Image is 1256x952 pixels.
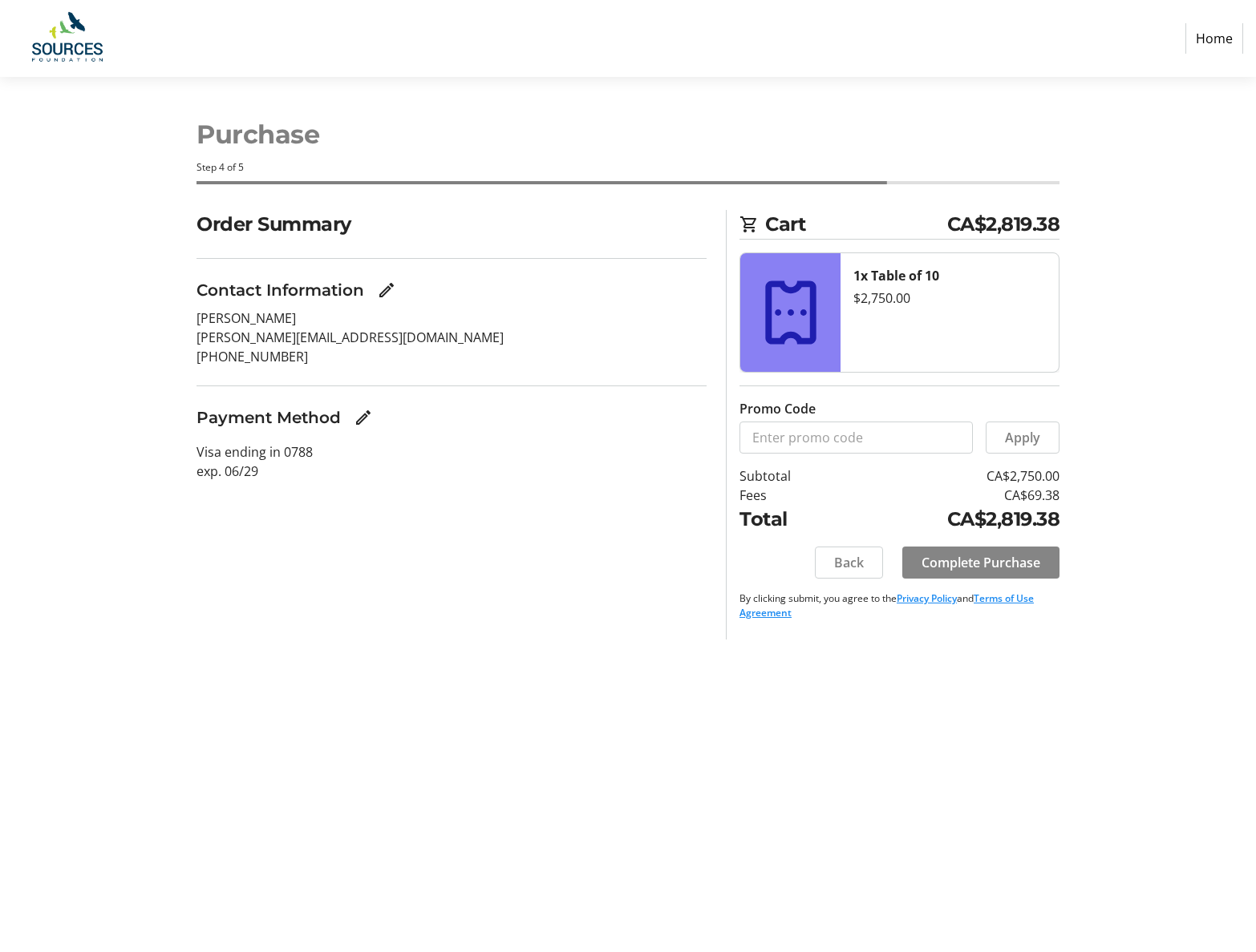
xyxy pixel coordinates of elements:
p: By clicking submit, you agree to the and [739,591,1059,620]
img: Sources Foundation's Logo [13,6,127,71]
td: Subtotal [739,466,840,486]
td: Fees [739,486,840,505]
button: Complete Purchase [902,547,1059,579]
p: [PHONE_NUMBER] [197,347,707,366]
td: CA$2,819.38 [840,505,1059,534]
span: Complete Purchase [922,553,1040,572]
a: Home [1185,23,1243,54]
span: CA$2,819.38 [947,210,1060,239]
h2: Order Summary [197,210,707,239]
div: Step 4 of 5 [197,160,1059,175]
strong: 1x Table of 10 [853,267,939,284]
p: [PERSON_NAME][EMAIL_ADDRESS][DOMAIN_NAME] [197,328,707,347]
input: Enter promo code [739,422,973,454]
button: Apply [986,422,1059,454]
td: CA$69.38 [840,486,1059,505]
span: Apply [1005,428,1040,447]
h1: Purchase [197,115,1059,154]
button: Back [815,547,883,579]
p: [PERSON_NAME] [197,309,707,328]
h3: Payment Method [197,405,341,430]
button: Edit Contact Information [371,274,403,306]
div: $2,750.00 [853,288,1046,308]
h3: Contact Information [197,278,364,302]
span: Back [834,553,864,572]
td: CA$2,750.00 [840,466,1059,486]
a: Privacy Policy [897,591,957,605]
p: Visa ending in 0788 exp. 06/29 [197,442,707,481]
label: Promo Code [739,399,816,418]
button: Edit Payment Method [347,401,379,434]
a: Terms of Use Agreement [739,591,1034,619]
td: Total [739,505,840,534]
span: Cart [765,210,947,239]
